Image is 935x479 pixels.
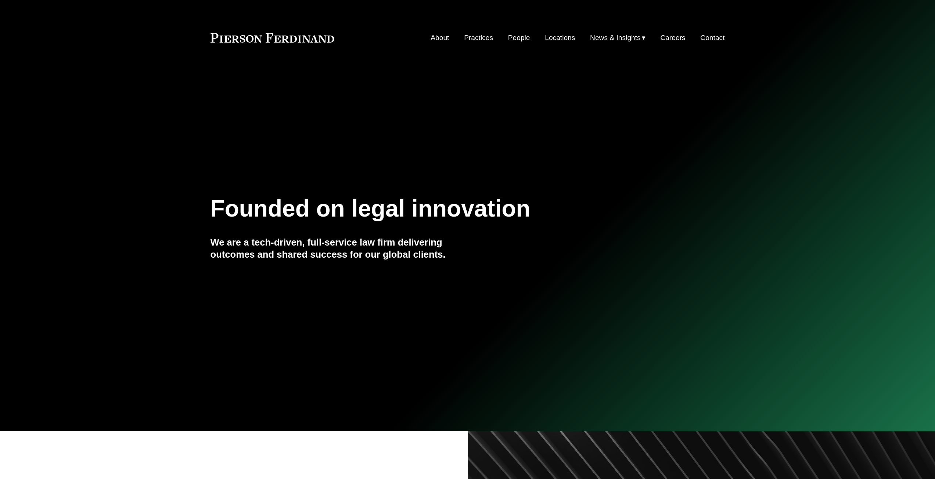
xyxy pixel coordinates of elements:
[660,31,685,45] a: Careers
[590,31,645,45] a: folder dropdown
[590,32,641,44] span: News & Insights
[700,31,724,45] a: Contact
[508,31,530,45] a: People
[464,31,493,45] a: Practices
[211,236,468,260] h4: We are a tech-driven, full-service law firm delivering outcomes and shared success for our global...
[545,31,575,45] a: Locations
[211,195,639,222] h1: Founded on legal innovation
[431,31,449,45] a: About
